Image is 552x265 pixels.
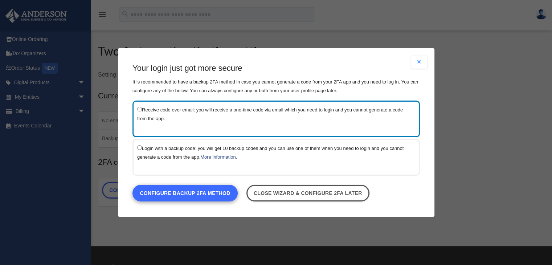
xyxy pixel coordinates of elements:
[137,107,142,111] input: Receive code over email: you will receive a one-time code via email which you need to login and y...
[137,144,408,162] label: Login with a backup code: you will get 10 backup codes and you can use one of them when you need ...
[137,105,408,123] label: Receive code over email: you will receive a one-time code via email which you need to login and y...
[246,185,369,201] a: Close wizard & configure 2FA later
[132,185,238,201] a: Configure backup 2FA method
[411,56,427,69] button: Close modal
[137,145,142,150] input: Login with a backup code: you will get 10 backup codes and you can use one of them when you need ...
[132,78,420,95] p: It is recommended to have a backup 2FA method in case you cannot generate a code from your 2FA ap...
[132,63,420,74] h3: Your login just got more secure
[200,154,237,160] a: More information.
